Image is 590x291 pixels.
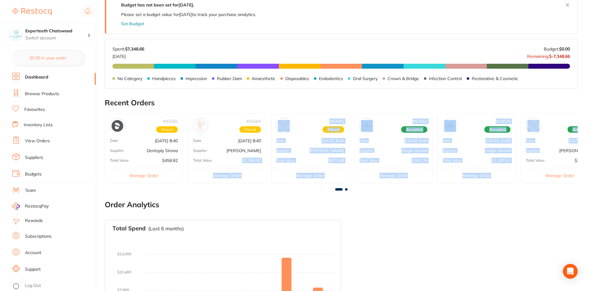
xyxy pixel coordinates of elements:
[360,139,368,143] p: Date
[353,76,378,81] p: Oral Surgery
[217,76,242,81] p: Rubber Dam
[549,54,570,59] strong: $-7,348.66
[526,148,540,153] p: Supplier
[193,148,207,153] p: Supplier
[121,2,194,8] strong: Budget has not been set for [DATE] .
[328,158,344,163] p: $870.68
[112,225,146,232] h3: Total Spend
[195,120,206,132] img: Henry Schein Halas
[12,5,52,19] a: Restocq Logo
[526,139,534,143] p: Date
[163,119,178,124] p: # 93685
[491,158,511,163] p: $1,197.61
[485,148,511,153] p: Origin Dental
[25,218,43,224] a: Rewards
[310,148,344,153] p: [PERSON_NAME]
[276,139,285,143] p: Date
[242,158,261,163] p: $1,396.92
[24,107,45,113] a: Favourites
[405,138,427,143] p: [DATE] 8:40
[412,158,427,163] p: $302.29
[443,158,462,163] p: Total Value
[121,12,256,17] p: Please set a budget value for [DATE] to track your purchase analytics.
[246,119,261,124] p: # 93684
[226,148,261,153] p: [PERSON_NAME]
[563,264,578,279] div: Open Intercom Messenger
[484,126,511,133] span: Accepted
[148,226,184,231] p: (Last 6 months)
[323,126,344,133] span: Placed
[278,120,290,132] img: Adam Dental
[496,119,511,124] p: # 93028
[438,168,515,183] button: Manage Order
[527,120,539,132] img: Henry Schein Halas
[12,203,49,210] a: RestocqPay
[117,76,142,81] p: No Category
[193,139,201,143] p: Date
[125,46,144,52] strong: $7,348.66
[25,266,41,273] a: Support
[110,158,129,163] p: Total Value
[25,138,50,144] a: View Orders
[443,148,457,153] p: Supplier
[24,122,53,128] a: Inventory Lists
[105,200,578,209] h2: Order Analytics
[112,51,144,59] p: [DATE]
[105,99,578,107] h2: Recent Orders
[105,168,183,183] button: Manage Order
[25,91,59,97] a: Browse Products
[444,120,456,132] img: Origin Dental
[147,148,178,153] p: Dentsply Sirona
[321,138,344,143] p: [DATE] 8:40
[12,8,52,15] img: Restocq Logo
[188,168,266,183] button: Manage Order
[271,168,349,183] button: Manage Order
[485,138,511,143] p: [DATE] 14:08
[413,119,427,124] p: # 93682
[110,148,124,153] p: Supplier
[544,46,570,51] p: Budget:
[185,76,207,81] p: Impression
[401,148,427,153] p: Origin Dental
[12,281,94,291] button: Log Out
[193,158,212,163] p: Total Value
[155,138,178,143] p: [DATE] 8:40
[25,171,42,177] a: Budgets
[110,139,118,143] p: Date
[112,120,123,132] img: Dentsply Sirona
[25,35,87,41] p: Switch account
[526,158,545,163] p: Total Value
[472,76,518,81] p: Restorative & Cosmetic
[361,120,373,132] img: Origin Dental
[360,148,373,153] p: Supplier
[121,21,144,26] button: Set Budget
[319,76,343,81] p: Endodontics
[152,76,176,81] p: Handpieces
[162,158,178,163] p: $459.92
[401,126,427,133] span: Accepted
[388,76,419,81] p: Crown & Bridge
[559,46,570,52] strong: $0.00
[285,76,309,81] p: Disposables
[25,28,87,34] h4: Experteeth Chatswood
[25,155,43,161] a: Suppliers
[25,203,49,209] span: RestocqPay
[360,158,378,163] p: Total Value
[25,250,41,256] a: Account
[429,76,462,81] p: Infection Control
[12,51,83,65] button: $0.00 in your order
[276,148,290,153] p: Supplier
[10,28,22,41] img: Experteeth Chatswood
[12,203,20,210] img: RestocqPay
[25,188,36,194] a: Team
[443,139,451,143] p: Date
[355,168,432,183] button: Manage Order
[238,138,261,143] p: [DATE] 8:40
[156,126,178,133] span: Placed
[239,126,261,133] span: Placed
[252,76,275,81] p: Anaesthetic
[112,46,144,51] p: Spent:
[276,158,295,163] p: Total Value
[25,74,48,80] a: Dashboard
[527,51,570,59] p: Remaining:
